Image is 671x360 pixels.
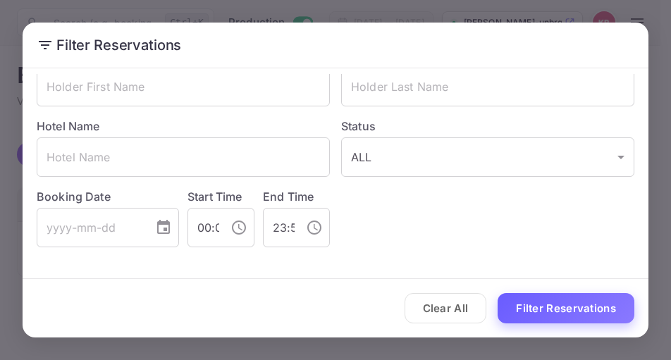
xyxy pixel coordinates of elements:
[37,67,330,106] input: Holder First Name
[23,23,648,68] h2: Filter Reservations
[37,208,144,247] input: yyyy-mm-dd
[149,213,178,242] button: Choose date
[263,208,295,247] input: hh:mm
[37,188,179,205] label: Booking Date
[300,213,328,242] button: Choose time, selected time is 11:59 PM
[341,67,634,106] input: Holder Last Name
[187,190,242,204] label: Start Time
[225,213,253,242] button: Choose time, selected time is 12:00 AM
[341,137,634,177] div: ALL
[405,293,487,323] button: Clear All
[498,293,634,323] button: Filter Reservations
[37,119,100,133] label: Hotel Name
[187,208,219,247] input: hh:mm
[341,118,634,135] label: Status
[37,137,330,177] input: Hotel Name
[263,190,314,204] label: End Time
